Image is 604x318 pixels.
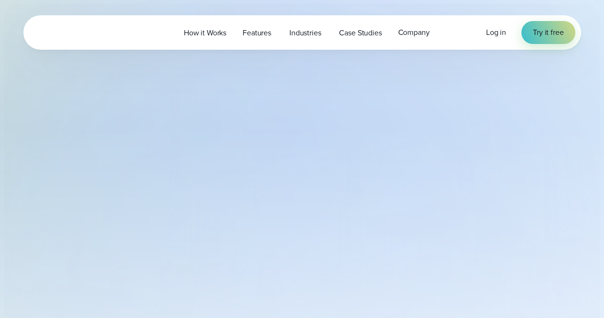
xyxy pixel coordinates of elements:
[331,23,390,43] a: Case Studies
[521,21,575,44] a: Try it free
[533,27,563,38] span: Try it free
[289,27,321,39] span: Industries
[486,27,506,38] a: Log in
[184,27,226,39] span: How it Works
[339,27,381,39] span: Case Studies
[176,23,234,43] a: How it Works
[243,27,271,39] span: Features
[398,27,430,38] span: Company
